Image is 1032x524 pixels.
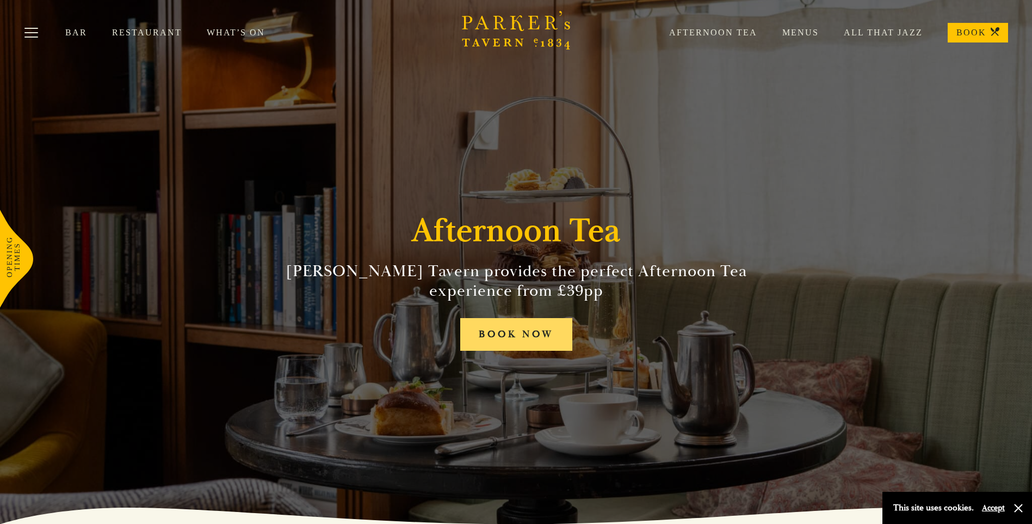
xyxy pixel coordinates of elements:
[1013,503,1024,514] button: Close and accept
[460,318,572,351] a: BOOK NOW
[412,211,621,251] h1: Afternoon Tea
[893,500,974,516] p: This site uses cookies.
[268,261,764,301] h2: [PERSON_NAME] Tavern provides the perfect Afternoon Tea experience from £39pp
[982,503,1005,513] button: Accept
